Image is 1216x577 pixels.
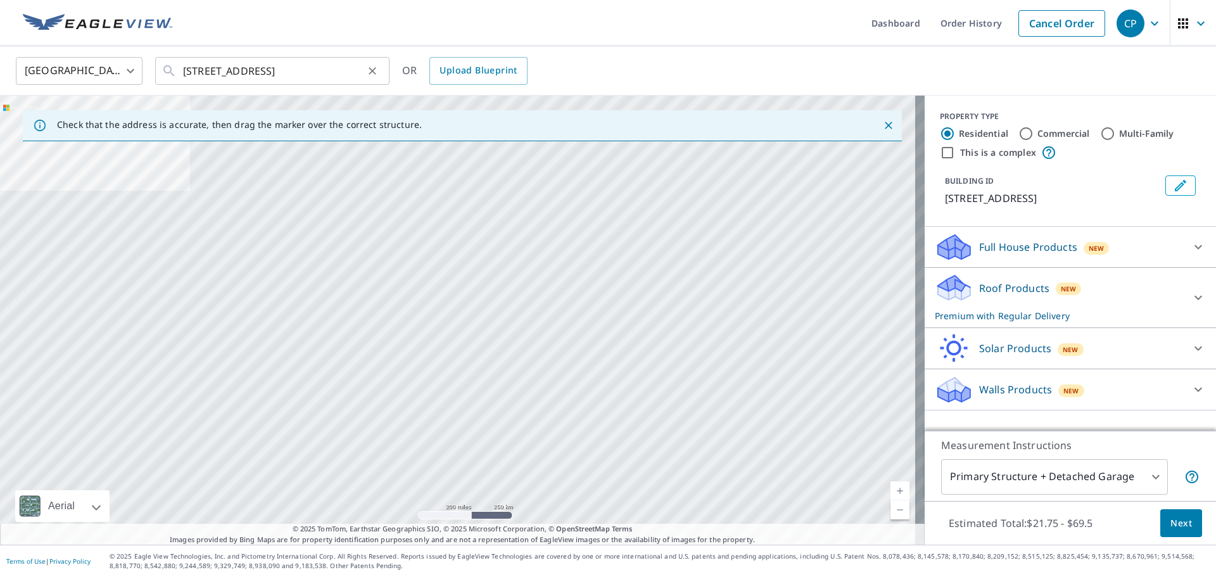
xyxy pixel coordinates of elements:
button: Next [1160,509,1202,538]
div: [GEOGRAPHIC_DATA] [16,53,142,89]
p: [STREET_ADDRESS] [945,191,1160,206]
p: Premium with Regular Delivery [935,309,1183,322]
label: Multi-Family [1119,127,1174,140]
button: Edit building 1 [1165,175,1196,196]
p: Full House Products [979,239,1077,255]
span: Your report will include the primary structure and a detached garage if one exists. [1184,469,1200,485]
label: Commercial [1037,127,1090,140]
span: New [1063,345,1079,355]
div: Full House ProductsNew [935,232,1206,262]
p: © 2025 Eagle View Technologies, Inc. and Pictometry International Corp. All Rights Reserved. Repo... [110,552,1210,571]
div: Aerial [44,490,79,522]
div: Roof ProductsNewPremium with Regular Delivery [935,273,1206,322]
input: Search by address or latitude-longitude [183,53,364,89]
p: BUILDING ID [945,175,994,186]
p: Walls Products [979,382,1052,397]
a: Current Level 5, Zoom In [890,481,909,500]
a: OpenStreetMap [556,524,609,533]
span: New [1063,386,1079,396]
div: Walls ProductsNew [935,374,1206,405]
p: Estimated Total: $21.75 - $69.5 [939,509,1103,537]
div: OR [402,57,528,85]
div: Aerial [15,490,110,522]
p: Check that the address is accurate, then drag the marker over the correct structure. [57,119,422,130]
a: Cancel Order [1018,10,1105,37]
div: Primary Structure + Detached Garage [941,459,1168,495]
span: Upload Blueprint [440,63,517,79]
label: This is a complex [960,146,1036,159]
a: Current Level 5, Zoom Out [890,500,909,519]
button: Clear [364,62,381,80]
a: Privacy Policy [49,557,91,566]
img: EV Logo [23,14,172,33]
span: New [1089,243,1105,253]
button: Close [880,117,897,134]
a: Terms [612,524,633,533]
a: Terms of Use [6,557,46,566]
a: Upload Blueprint [429,57,527,85]
p: Measurement Instructions [941,438,1200,453]
label: Residential [959,127,1008,140]
span: New [1061,284,1077,294]
p: Solar Products [979,341,1051,356]
span: Next [1170,516,1192,531]
p: Roof Products [979,281,1049,296]
p: | [6,557,91,565]
div: PROPERTY TYPE [940,111,1201,122]
div: Solar ProductsNew [935,333,1206,364]
div: CP [1117,10,1144,37]
span: © 2025 TomTom, Earthstar Geographics SIO, © 2025 Microsoft Corporation, © [293,524,633,535]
